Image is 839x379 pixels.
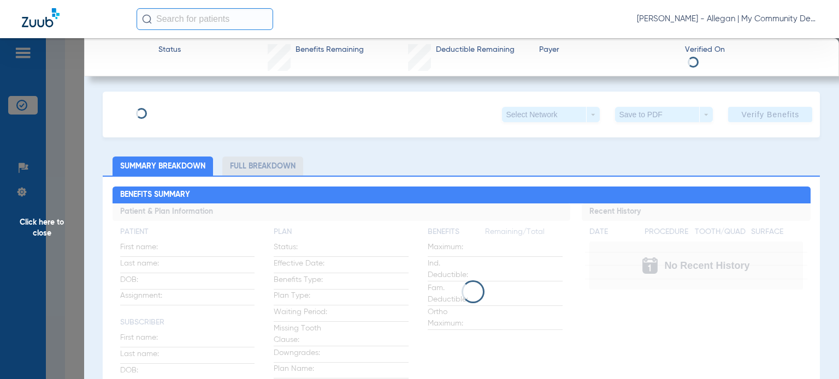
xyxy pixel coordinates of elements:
li: Summary Breakdown [113,157,213,176]
iframe: Chat Widget [784,327,839,379]
h2: Benefits Summary [113,187,811,204]
li: Full Breakdown [222,157,303,176]
img: Zuub Logo [22,8,60,27]
span: [PERSON_NAME] - Allegan | My Community Dental Centers [637,14,817,25]
span: Payer [539,44,675,56]
span: Deductible Remaining [436,44,515,56]
span: Verified On [685,44,821,56]
span: Benefits Remaining [296,44,364,56]
input: Search for patients [137,8,273,30]
img: Search Icon [142,14,152,24]
span: Status [158,44,181,56]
